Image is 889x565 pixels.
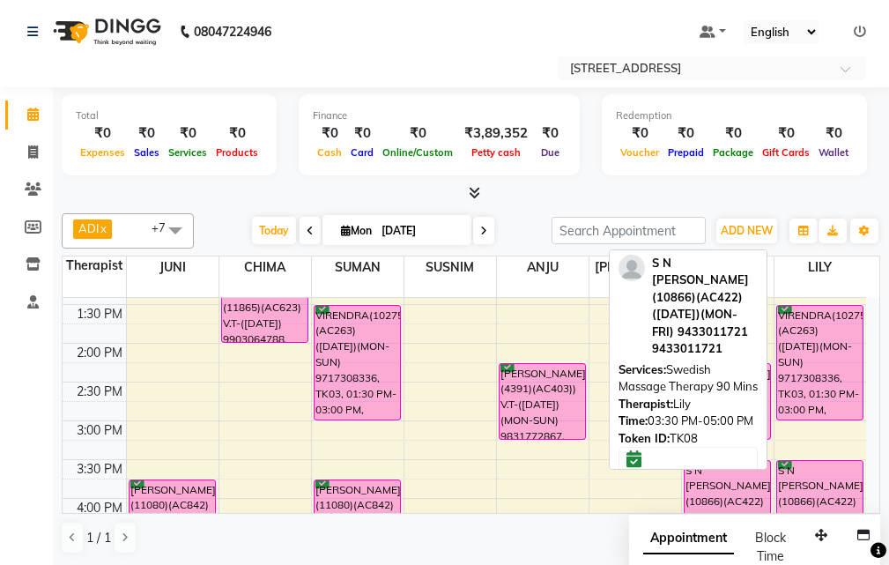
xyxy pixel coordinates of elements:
div: ₹0 [378,123,457,144]
span: Expenses [76,146,130,159]
span: SUMAN [312,256,404,279]
div: VIRENDRA(10275)(AC263) ([DATE])(MON-SUN) 9717308336, TK03, 01:30 PM-03:00 PM, Swedish Massage The... [777,306,863,420]
div: 2:00 PM [73,344,126,362]
div: ₹0 [130,123,164,144]
div: 3:30 PM [73,460,126,479]
span: Services [164,146,211,159]
span: Sales [130,146,164,159]
span: ANJU [497,256,589,279]
span: Wallet [814,146,853,159]
div: 3:00 PM [73,421,126,440]
span: S N [PERSON_NAME](10866)(AC422) ([DATE])(MON-FRI) 9433011721 [652,256,749,338]
div: ₹0 [313,123,346,144]
span: Voucher [616,146,663,159]
div: 4:00 PM [73,499,126,517]
div: 1:30 PM [73,305,126,323]
span: Mon [337,224,376,237]
div: ₹0 [758,123,814,144]
span: Package [708,146,758,159]
span: Block Time [755,530,786,564]
span: Swedish Massage Therapy 90 Mins [619,362,758,394]
span: ADD NEW [721,224,773,237]
span: Online/Custom [378,146,457,159]
span: Services: [619,362,666,376]
span: Products [211,146,263,159]
div: 03:30 PM-05:00 PM [619,413,758,430]
span: [PERSON_NAME] [589,256,681,297]
span: ADI [78,221,99,235]
div: [PERSON_NAME](11080)(AC842)(V.T-22/01/2026) (MON-SUN)9163614020, TK05, 03:45 PM-04:45 PM, Swedish... [130,480,215,555]
div: 9433011721 [652,340,758,358]
img: logo [45,7,166,56]
div: ₹0 [814,123,853,144]
div: ₹0 [346,123,378,144]
div: ₹3,89,352 [457,123,535,144]
div: Finance [313,108,566,123]
span: JUNI [127,256,219,279]
div: VIRENDRA(10275)(AC263) ([DATE])(MON-SUN) 9717308336, TK03, 01:30 PM-03:00 PM, Swedish Massage The... [315,306,400,420]
span: Prepaid [663,146,708,159]
input: 2025-09-01 [376,218,464,244]
span: Appointment [643,523,734,554]
span: Therapist: [619,397,673,411]
span: SUSNIM [404,256,496,279]
div: [PERSON_NAME](11080)(AC842)(V.T-22/01/2026) (MON-SUN)9163614020, TK07, 03:45 PM-04:45 PM, Swedish... [315,480,400,555]
div: Therapist [63,256,126,275]
div: 2:30 PM [73,383,126,401]
div: ₹0 [616,123,663,144]
span: Gift Cards [758,146,814,159]
span: Time: [619,413,648,427]
div: ₹0 [535,123,566,144]
div: Redemption [616,108,853,123]
span: Today [252,217,296,244]
div: ₹0 [708,123,758,144]
a: x [99,221,107,235]
img: profile [619,255,645,281]
span: CHIMA [219,256,311,279]
div: T BHATTACHARYA (11865)(AC623) V.T-([DATE]) 9903064788, TK04, 01:00 PM-02:00 PM, Swedish Massage T... [222,267,307,342]
span: 1 / 1 [86,529,111,547]
span: Card [346,146,378,159]
span: +7 [152,220,179,234]
b: 08047224946 [194,7,271,56]
div: Lily [619,396,758,413]
span: Cash [313,146,346,159]
span: Token ID: [619,431,670,445]
div: ₹0 [663,123,708,144]
span: Petty cash [467,146,525,159]
span: Due [537,146,564,159]
div: [PERSON_NAME](4391)(AC403)) V.T-([DATE])(MON-SUN) 9831772867, TK01, 02:15 PM-03:15 PM, Swedish Ma... [500,364,585,439]
span: LILY [774,256,867,279]
input: Search Appointment [552,217,706,244]
div: ₹0 [76,123,130,144]
div: Total [76,108,263,123]
div: ₹0 [211,123,263,144]
button: ADD NEW [716,219,777,243]
div: ₹0 [164,123,211,144]
div: TK08 [619,430,758,448]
